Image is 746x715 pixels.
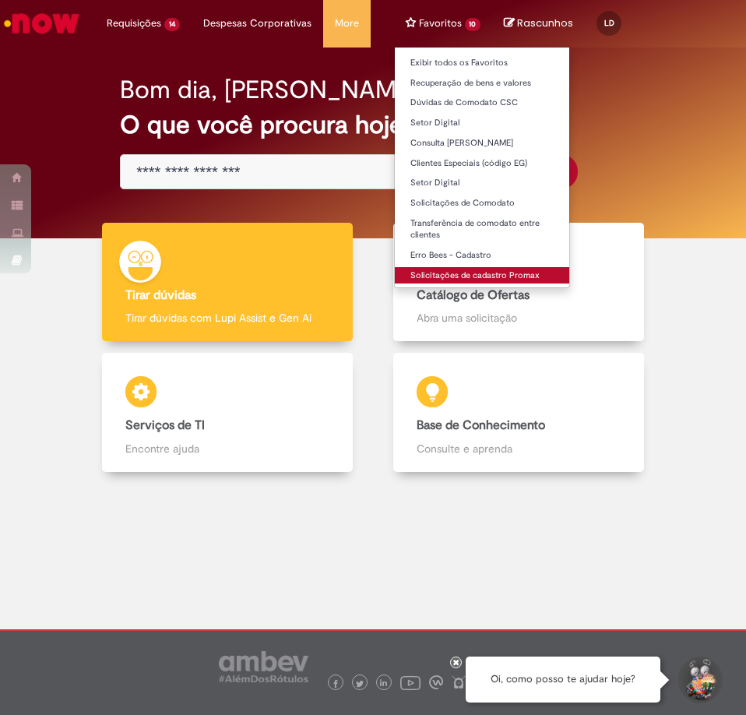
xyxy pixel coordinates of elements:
img: logo_footer_naosei.png [452,675,466,689]
h2: Bom dia, [PERSON_NAME] [120,76,418,104]
a: Dúvidas de Comodato CSC [395,94,570,111]
a: Recuperação de bens e valores [395,75,570,92]
img: logo_footer_workplace.png [429,675,443,689]
a: Base de Conhecimento Consulte e aprenda [373,353,664,472]
span: More [335,16,359,31]
img: logo_footer_twitter.png [356,680,364,688]
a: Solicitações de Comodato [395,195,570,212]
span: LD [604,18,614,28]
ul: Favoritos [394,47,571,288]
p: Consulte e aprenda [417,441,620,456]
b: Base de Conhecimento [417,417,545,433]
p: Abra uma solicitação [417,310,620,326]
span: 14 [164,18,180,31]
div: Oi, como posso te ajudar hoje? [466,657,660,703]
b: Tirar dúvidas [125,287,196,303]
b: Serviços de TI [125,417,205,433]
a: Solicitações de cadastro Promax [395,267,570,284]
p: Tirar dúvidas com Lupi Assist e Gen Ai [125,310,329,326]
span: Favoritos [419,16,462,31]
button: Iniciar Conversa de Suporte [676,657,723,703]
a: No momento, sua lista de rascunhos tem 0 Itens [504,16,573,30]
a: Transferência de comodato entre clientes [395,215,570,244]
a: Consulta [PERSON_NAME] [395,135,570,152]
a: Setor Digital [395,174,570,192]
span: Rascunhos [517,16,573,30]
img: logo_footer_ambev_rotulo_gray.png [219,651,308,682]
a: Serviços de TI Encontre ajuda [82,353,373,472]
img: logo_footer_youtube.png [400,672,421,692]
a: Setor Digital [395,114,570,132]
img: ServiceNow [2,8,82,39]
a: Catálogo de Ofertas Abra uma solicitação [373,223,664,342]
img: logo_footer_facebook.png [332,680,340,688]
a: Erro Bees - Cadastro [395,247,570,264]
a: Exibir todos os Favoritos [395,55,570,72]
img: logo_footer_linkedin.png [380,679,388,689]
a: Clientes Especiais (código EG) [395,155,570,172]
span: Despesas Corporativas [203,16,311,31]
b: Catálogo de Ofertas [417,287,530,303]
h2: O que você procura hoje? [120,111,626,139]
span: Requisições [107,16,161,31]
span: 10 [465,18,481,31]
p: Encontre ajuda [125,441,329,456]
a: Tirar dúvidas Tirar dúvidas com Lupi Assist e Gen Ai [82,223,373,342]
